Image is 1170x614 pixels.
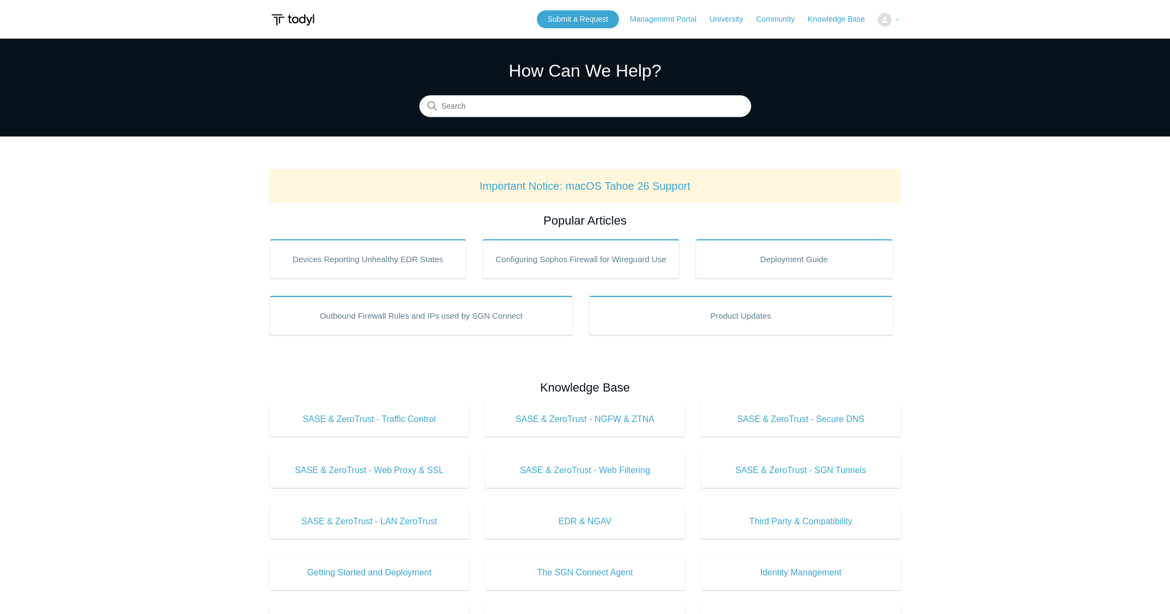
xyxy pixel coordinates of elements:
[709,14,753,25] a: University
[630,14,707,25] a: Management Portal
[480,180,691,192] a: Important Notice: macOS Tahoe 26 Support
[270,296,573,335] a: Outbound Firewall Rules and IPs used by SGN Connect
[701,555,901,590] a: Identity Management
[589,296,893,335] a: Product Updates
[270,453,469,488] a: SASE & ZeroTrust - Web Proxy & SSL
[270,379,901,396] h2: Knowledge Base
[717,413,884,426] span: SASE & ZeroTrust - Secure DNS
[502,464,668,477] span: SASE & ZeroTrust - Web Filtering
[485,402,685,437] a: SASE & ZeroTrust - NGFW & ZTNA
[502,566,668,579] span: The SGN Connect Agent
[717,464,884,477] span: SASE & ZeroTrust - SGN Tunnels
[270,239,467,278] a: Devices Reporting Unhealthy EDR States
[286,464,453,477] span: SASE & ZeroTrust - Web Proxy & SSL
[485,453,685,488] a: SASE & ZeroTrust - Web Filtering
[502,515,668,528] span: EDR & NGAV
[286,566,453,579] span: Getting Started and Deployment
[502,413,668,426] span: SASE & ZeroTrust - NGFW & ZTNA
[482,239,679,278] a: Configuring Sophos Firewall for Wireguard Use
[485,504,685,539] a: EDR & NGAV
[270,212,901,230] h2: Popular Articles
[270,10,316,30] img: Todyl Support Center Help Center home page
[701,504,901,539] a: Third Party & Compatibility
[270,402,469,437] a: SASE & ZeroTrust - Traffic Control
[717,515,884,528] span: Third Party & Compatibility
[419,96,751,117] input: Search
[485,555,685,590] a: The SGN Connect Agent
[696,239,893,278] a: Deployment Guide
[270,555,469,590] a: Getting Started and Deployment
[537,10,619,28] a: Submit a Request
[270,504,469,539] a: SASE & ZeroTrust - LAN ZeroTrust
[419,58,751,84] h1: How Can We Help?
[756,14,806,25] a: Community
[701,402,901,437] a: SASE & ZeroTrust - Secure DNS
[286,413,453,426] span: SASE & ZeroTrust - Traffic Control
[701,453,901,488] a: SASE & ZeroTrust - SGN Tunnels
[286,515,453,528] span: SASE & ZeroTrust - LAN ZeroTrust
[808,14,876,25] a: Knowledge Base
[717,566,884,579] span: Identity Management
